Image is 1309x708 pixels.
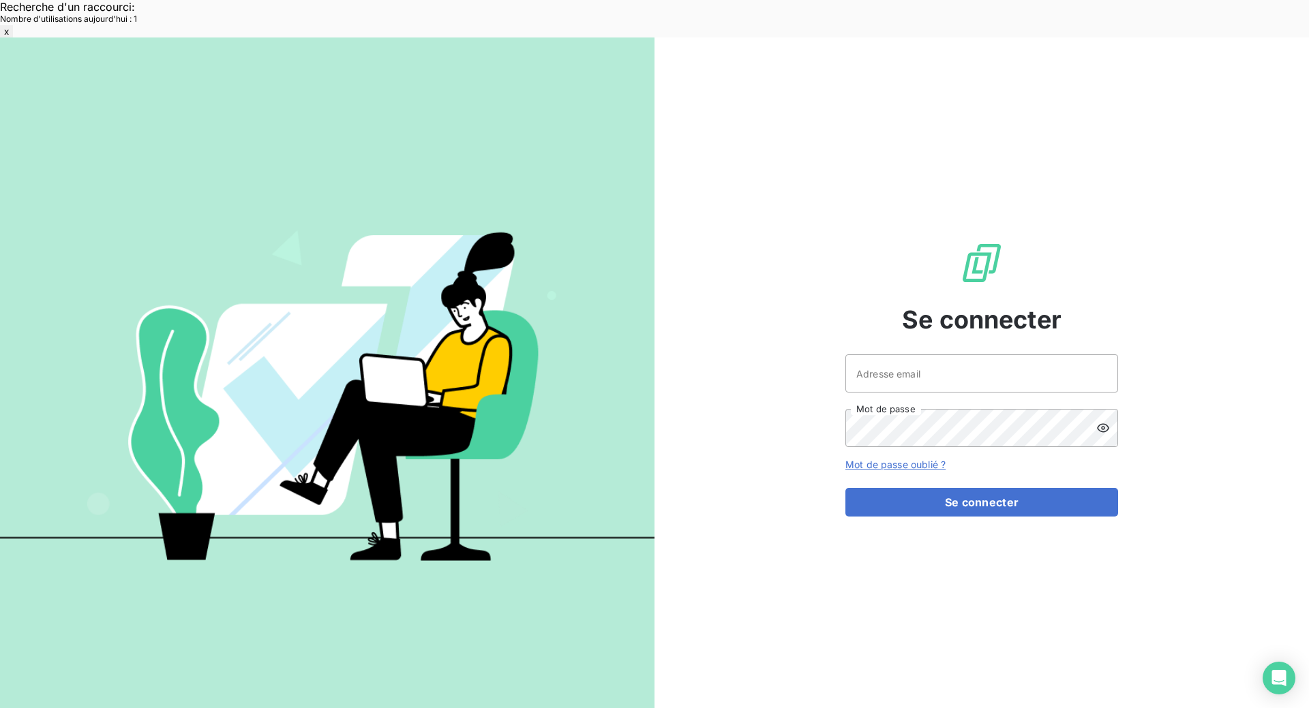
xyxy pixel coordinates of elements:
[902,301,1062,338] span: Se connecter
[845,354,1118,393] input: placeholder
[845,459,946,470] a: Mot de passe oublié ?
[960,241,1004,285] img: Logo LeanPay
[845,488,1118,517] button: Se connecter
[1263,662,1295,694] div: Open Intercom Messenger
